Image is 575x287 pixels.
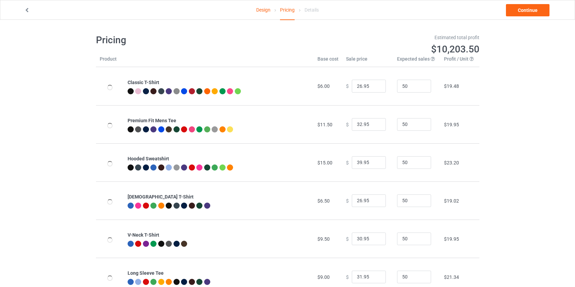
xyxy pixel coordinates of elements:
b: Classic T-Shirt [128,80,159,85]
span: $9.00 [317,274,330,280]
span: $ [346,236,349,241]
span: $6.00 [317,83,330,89]
th: Expected sales [393,55,440,67]
span: $11.50 [317,122,332,127]
a: Design [256,0,270,19]
h1: Pricing [96,34,283,46]
span: $19.95 [444,122,459,127]
span: $19.02 [444,198,459,204]
span: $19.95 [444,236,459,242]
b: Premium Fit Mens Tee [128,118,176,123]
img: heather_texture.png [174,88,180,94]
span: $10,203.50 [431,44,479,55]
th: Product [96,55,124,67]
span: $6.50 [317,198,330,204]
b: [DEMOGRAPHIC_DATA] T-Shirt [128,194,194,200]
span: $19.48 [444,83,459,89]
span: $ [346,160,349,165]
img: heather_texture.png [212,126,218,132]
span: $15.00 [317,160,332,165]
div: Pricing [280,0,295,20]
a: Continue [506,4,549,16]
span: $21.34 [444,274,459,280]
span: $9.50 [317,236,330,242]
span: $ [346,83,349,89]
span: $23.20 [444,160,459,165]
th: Sale price [342,55,393,67]
span: $ [346,122,349,127]
span: $ [346,274,349,280]
span: $ [346,198,349,203]
div: Details [305,0,319,19]
b: Hooded Sweatshirt [128,156,169,161]
b: Long Sleeve Tee [128,270,164,276]
b: V-Neck T-Shirt [128,232,159,238]
th: Profit / Unit [440,55,479,67]
div: Estimated total profit [292,34,479,41]
th: Base cost [314,55,342,67]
